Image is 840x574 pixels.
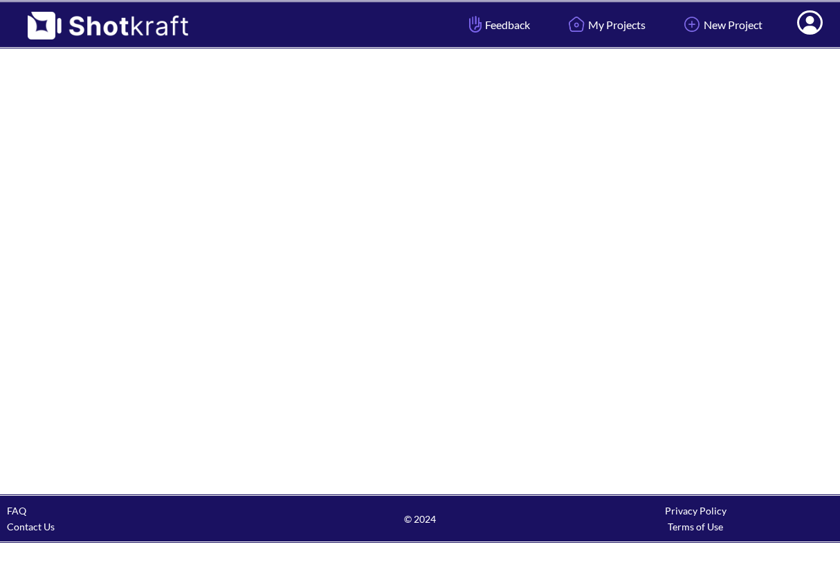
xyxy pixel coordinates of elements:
[7,521,55,532] a: Contact Us
[466,17,530,33] span: Feedback
[565,12,588,36] img: Home Icon
[282,511,558,527] span: © 2024
[558,503,833,519] div: Privacy Policy
[7,505,26,517] a: FAQ
[554,6,656,43] a: My Projects
[466,12,485,36] img: Hand Icon
[558,519,833,535] div: Terms of Use
[680,12,704,36] img: Add Icon
[670,6,773,43] a: New Project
